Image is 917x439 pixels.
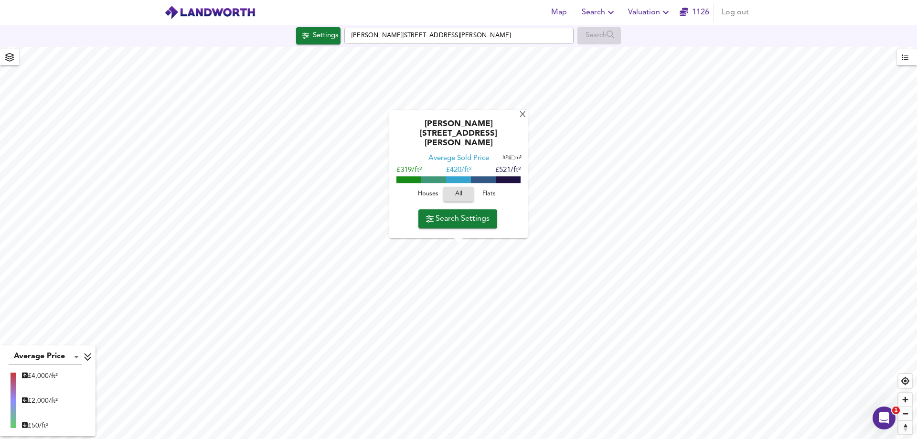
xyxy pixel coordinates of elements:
span: Search [582,6,617,19]
button: Zoom out [898,407,912,420]
div: [PERSON_NAME][STREET_ADDRESS][PERSON_NAME] [394,120,523,154]
button: All [443,187,474,202]
span: Log out [722,6,749,19]
a: 1126 [680,6,709,19]
div: Average Price [9,349,82,364]
button: 1126 [679,3,710,22]
button: Settings [296,27,341,44]
iframe: Intercom live chat [873,407,896,429]
div: Average Sold Price [428,154,489,164]
div: X [519,111,527,120]
div: £ 50/ft² [22,421,58,430]
span: Valuation [628,6,672,19]
input: Enter a location... [344,28,574,44]
button: Search [578,3,620,22]
span: £ 420/ft² [446,167,471,174]
button: Valuation [624,3,675,22]
button: Flats [474,187,504,202]
span: £319/ft² [396,167,422,174]
span: m² [515,156,522,161]
span: Search Settings [426,212,490,225]
span: Reset bearing to north [898,421,912,434]
div: Click to configure Search Settings [296,27,341,44]
img: logo [164,5,256,20]
div: Enable a Source before running a Search [577,27,621,44]
span: Map [547,6,570,19]
div: £ 2,000/ft² [22,396,58,406]
div: Settings [313,30,338,42]
span: £521/ft² [495,167,521,174]
button: Log out [718,3,753,22]
div: £ 4,000/ft² [22,371,58,381]
button: Map [544,3,574,22]
span: ft² [502,156,508,161]
span: Flats [476,189,502,200]
button: Reset bearing to north [898,420,912,434]
span: Zoom out [898,407,912,420]
span: Houses [415,189,441,200]
button: Find my location [898,374,912,388]
span: 1 [892,407,900,414]
button: Search Settings [418,209,497,228]
button: Houses [413,187,443,202]
button: Zoom in [898,393,912,407]
span: All [448,189,469,200]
